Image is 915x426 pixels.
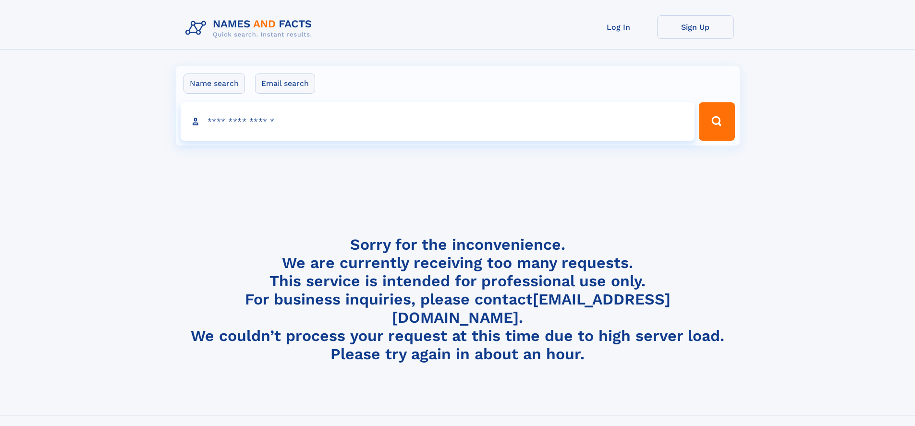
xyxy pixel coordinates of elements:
[255,73,315,94] label: Email search
[657,15,734,39] a: Sign Up
[182,235,734,364] h4: Sorry for the inconvenience. We are currently receiving too many requests. This service is intend...
[183,73,245,94] label: Name search
[580,15,657,39] a: Log In
[392,290,671,327] a: [EMAIL_ADDRESS][DOMAIN_NAME]
[699,102,734,141] button: Search Button
[182,15,320,41] img: Logo Names and Facts
[181,102,695,141] input: search input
